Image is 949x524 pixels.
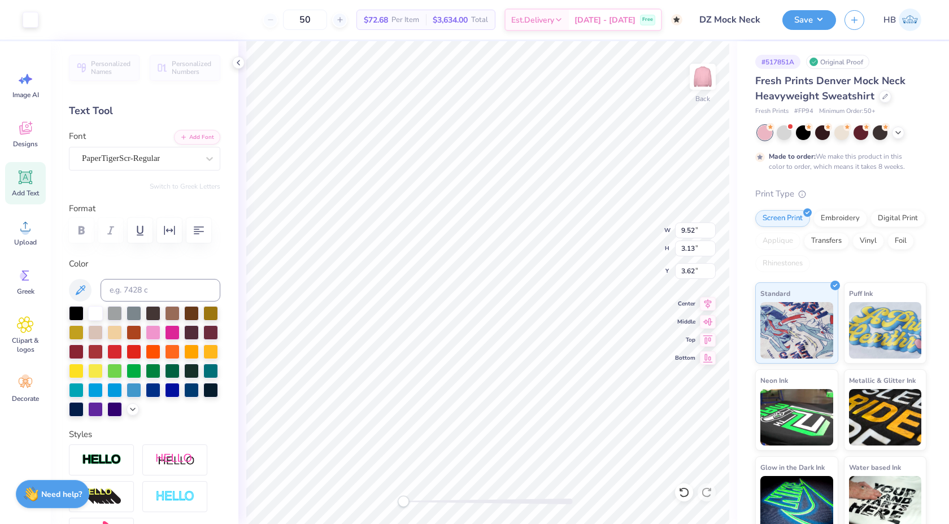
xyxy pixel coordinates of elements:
span: Clipart & logos [7,336,44,354]
span: Fresh Prints Denver Mock Neck Heavyweight Sweatshirt [755,74,906,103]
div: Accessibility label [398,496,409,507]
label: Format [69,202,220,215]
input: – – [283,10,327,30]
span: Free [642,16,653,24]
img: Negative Space [155,490,195,503]
button: Personalized Names [69,55,140,81]
span: Fresh Prints [755,107,789,116]
div: Foil [887,233,914,250]
span: Personalized Names [91,60,133,76]
span: Image AI [12,90,39,99]
input: Untitled Design [691,8,774,31]
span: Personalized Numbers [172,60,214,76]
span: Middle [675,317,695,326]
img: Standard [760,302,833,359]
img: Stroke [82,453,121,466]
span: Add Text [12,189,39,198]
a: HB [878,8,926,31]
input: e.g. 7428 c [101,279,220,302]
span: Center [675,299,695,308]
span: Est. Delivery [511,14,554,26]
strong: Need help? [41,489,82,500]
label: Color [69,257,220,270]
span: Metallic & Glitter Ink [849,374,916,386]
span: Puff Ink [849,287,873,299]
div: Print Type [755,187,926,200]
span: Bottom [675,353,695,363]
span: $72.68 [364,14,388,26]
span: Neon Ink [760,374,788,386]
button: Switch to Greek Letters [150,182,220,191]
span: [DATE] - [DATE] [574,14,635,26]
span: Total [471,14,488,26]
strong: Made to order: [769,152,816,161]
span: Designs [13,139,38,149]
label: Styles [69,428,92,441]
button: Add Font [174,130,220,145]
label: Font [69,130,86,143]
span: Greek [17,287,34,296]
div: Screen Print [755,210,810,227]
img: Hawdyan Baban [899,8,921,31]
div: Applique [755,233,800,250]
span: Top [675,335,695,344]
span: Glow in the Dark Ink [760,461,825,473]
span: HB [883,14,896,27]
div: Rhinestones [755,255,810,272]
span: Standard [760,287,790,299]
span: Decorate [12,394,39,403]
div: Text Tool [69,103,220,119]
span: Upload [14,238,37,247]
img: 3D Illusion [82,488,121,506]
div: # 517851A [755,55,800,69]
img: Puff Ink [849,302,922,359]
span: Per Item [391,14,419,26]
button: Save [782,10,836,30]
div: Digital Print [870,210,925,227]
img: Metallic & Glitter Ink [849,389,922,446]
div: We make this product in this color to order, which means it takes 8 weeks. [769,151,908,172]
div: Back [695,94,710,104]
div: Embroidery [813,210,867,227]
div: Transfers [804,233,849,250]
div: Vinyl [852,233,884,250]
span: # FP94 [794,107,813,116]
span: Minimum Order: 50 + [819,107,876,116]
img: Neon Ink [760,389,833,446]
div: Original Proof [806,55,869,69]
button: Personalized Numbers [150,55,220,81]
span: $3,634.00 [433,14,468,26]
span: Water based Ink [849,461,901,473]
img: Back [691,65,714,88]
img: Shadow [155,453,195,467]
